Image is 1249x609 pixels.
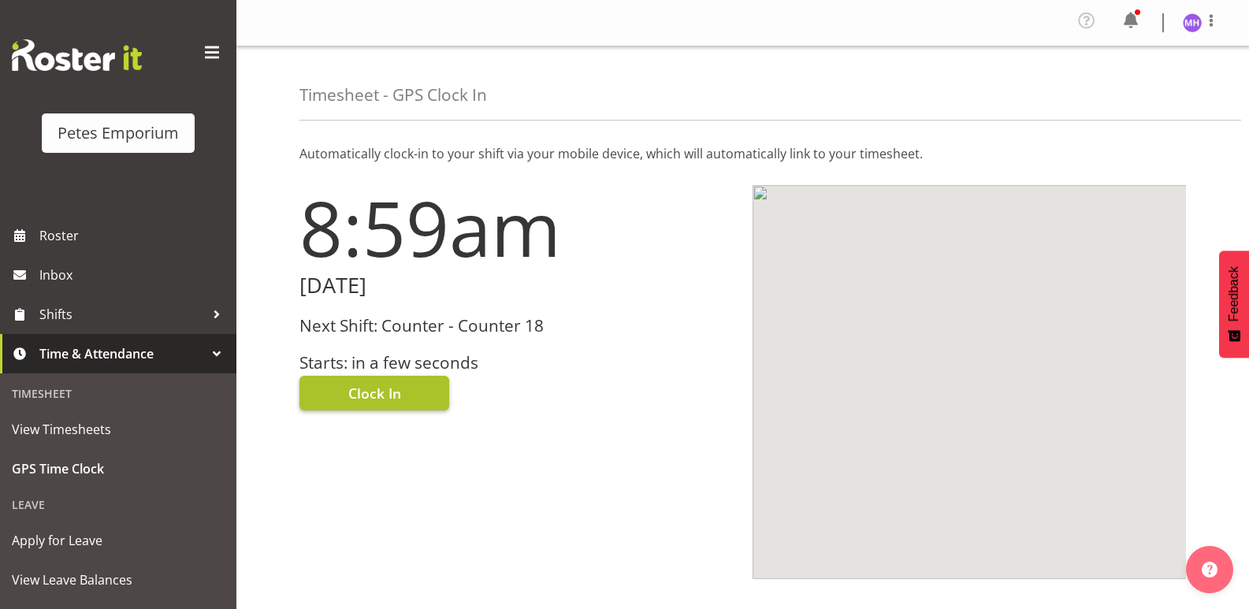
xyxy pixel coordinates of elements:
span: Roster [39,224,229,247]
div: Leave [4,488,232,521]
img: help-xxl-2.png [1202,562,1217,577]
a: View Leave Balances [4,560,232,600]
img: mackenzie-halford4471.jpg [1183,13,1202,32]
span: Time & Attendance [39,342,205,366]
p: Automatically clock-in to your shift via your mobile device, which will automatically link to you... [299,144,1186,163]
a: View Timesheets [4,410,232,449]
span: Clock In [348,383,401,403]
div: Petes Emporium [58,121,179,145]
a: Apply for Leave [4,521,232,560]
span: Inbox [39,263,229,287]
div: Timesheet [4,377,232,410]
button: Clock In [299,376,449,410]
span: GPS Time Clock [12,457,225,481]
a: GPS Time Clock [4,449,232,488]
span: Feedback [1227,266,1241,321]
img: Rosterit website logo [12,39,142,71]
h3: Starts: in a few seconds [299,354,734,372]
h4: Timesheet - GPS Clock In [299,86,487,104]
span: Shifts [39,303,205,326]
button: Feedback - Show survey [1219,251,1249,358]
h3: Next Shift: Counter - Counter 18 [299,317,734,335]
h1: 8:59am [299,185,734,270]
span: Apply for Leave [12,529,225,552]
span: View Timesheets [12,418,225,441]
span: View Leave Balances [12,568,225,592]
h2: [DATE] [299,273,734,298]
